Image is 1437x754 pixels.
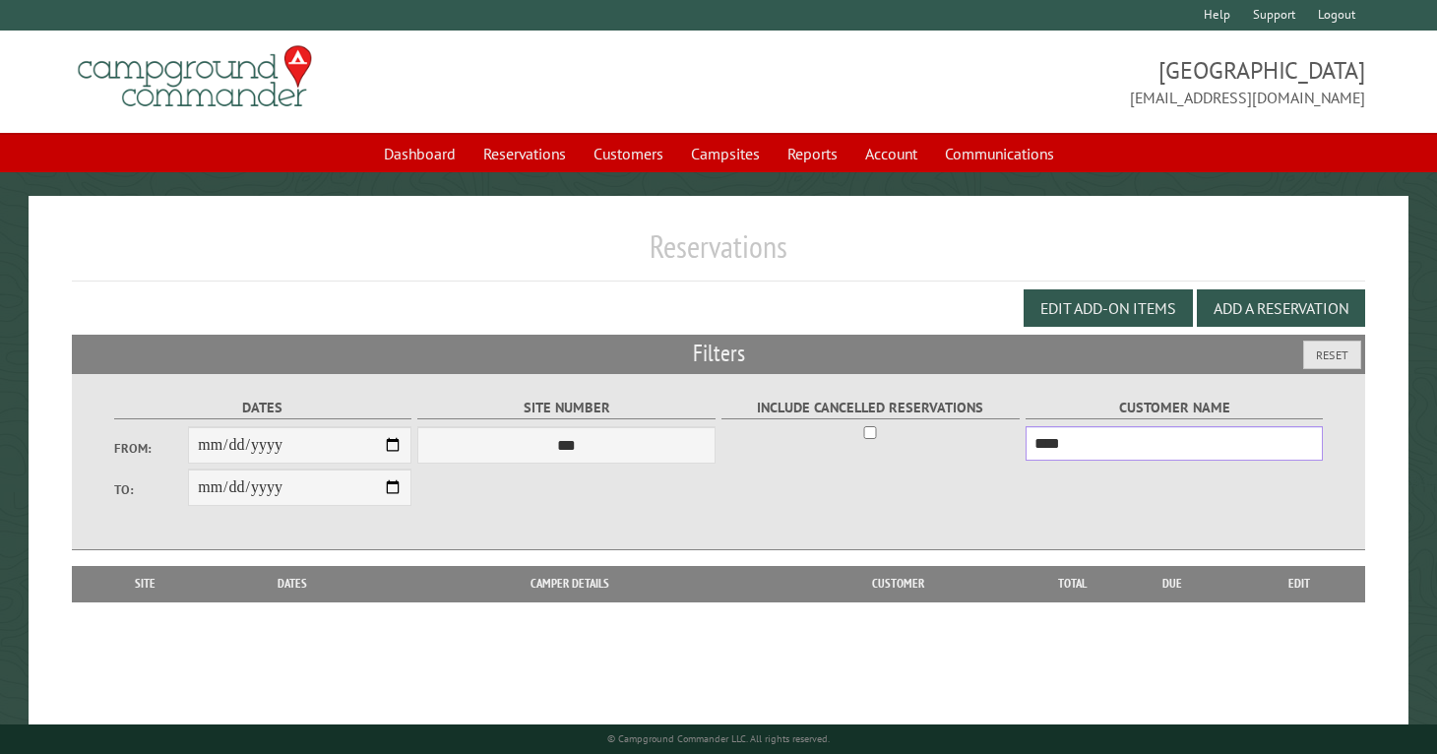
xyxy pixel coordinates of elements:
button: Reset [1303,341,1361,369]
label: Include Cancelled Reservations [721,397,1019,419]
th: Dates [209,566,375,601]
label: Site Number [417,397,715,419]
th: Total [1032,566,1111,601]
th: Due [1111,566,1233,601]
th: Customer [764,566,1032,601]
a: Reservations [471,135,578,172]
th: Camper Details [375,566,764,601]
h2: Filters [72,335,1365,372]
label: From: [114,439,189,458]
th: Site [82,566,209,601]
label: Dates [114,397,411,419]
label: To: [114,480,189,499]
a: Campsites [679,135,772,172]
label: Customer Name [1026,397,1323,419]
button: Edit Add-on Items [1024,289,1193,327]
th: Edit [1233,566,1365,601]
a: Account [853,135,929,172]
span: [GEOGRAPHIC_DATA] [EMAIL_ADDRESS][DOMAIN_NAME] [718,54,1365,109]
a: Dashboard [372,135,468,172]
a: Reports [776,135,849,172]
small: © Campground Commander LLC. All rights reserved. [607,732,830,745]
img: Campground Commander [72,38,318,115]
a: Communications [933,135,1066,172]
h1: Reservations [72,227,1365,282]
a: Customers [582,135,675,172]
button: Add a Reservation [1197,289,1365,327]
